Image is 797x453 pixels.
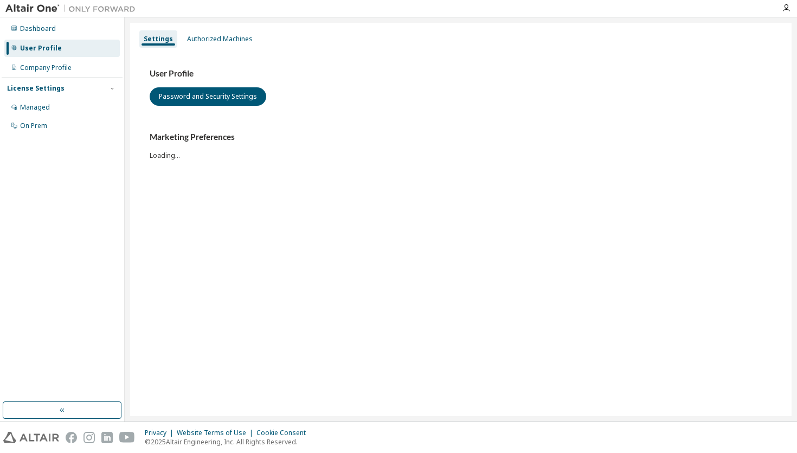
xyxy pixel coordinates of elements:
div: Cookie Consent [256,429,312,437]
div: Company Profile [20,63,72,72]
img: facebook.svg [66,432,77,443]
h3: Marketing Preferences [150,132,772,143]
img: altair_logo.svg [3,432,59,443]
h3: User Profile [150,68,772,79]
div: License Settings [7,84,65,93]
div: Authorized Machines [187,35,253,43]
img: youtube.svg [119,432,135,443]
div: Loading... [150,132,772,159]
div: User Profile [20,44,62,53]
div: On Prem [20,122,47,130]
div: Managed [20,103,50,112]
img: Altair One [5,3,141,14]
img: instagram.svg [83,432,95,443]
div: Dashboard [20,24,56,33]
p: © 2025 Altair Engineering, Inc. All Rights Reserved. [145,437,312,446]
button: Password and Security Settings [150,87,266,106]
div: Settings [144,35,173,43]
img: linkedin.svg [101,432,113,443]
div: Website Terms of Use [177,429,256,437]
div: Privacy [145,429,177,437]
